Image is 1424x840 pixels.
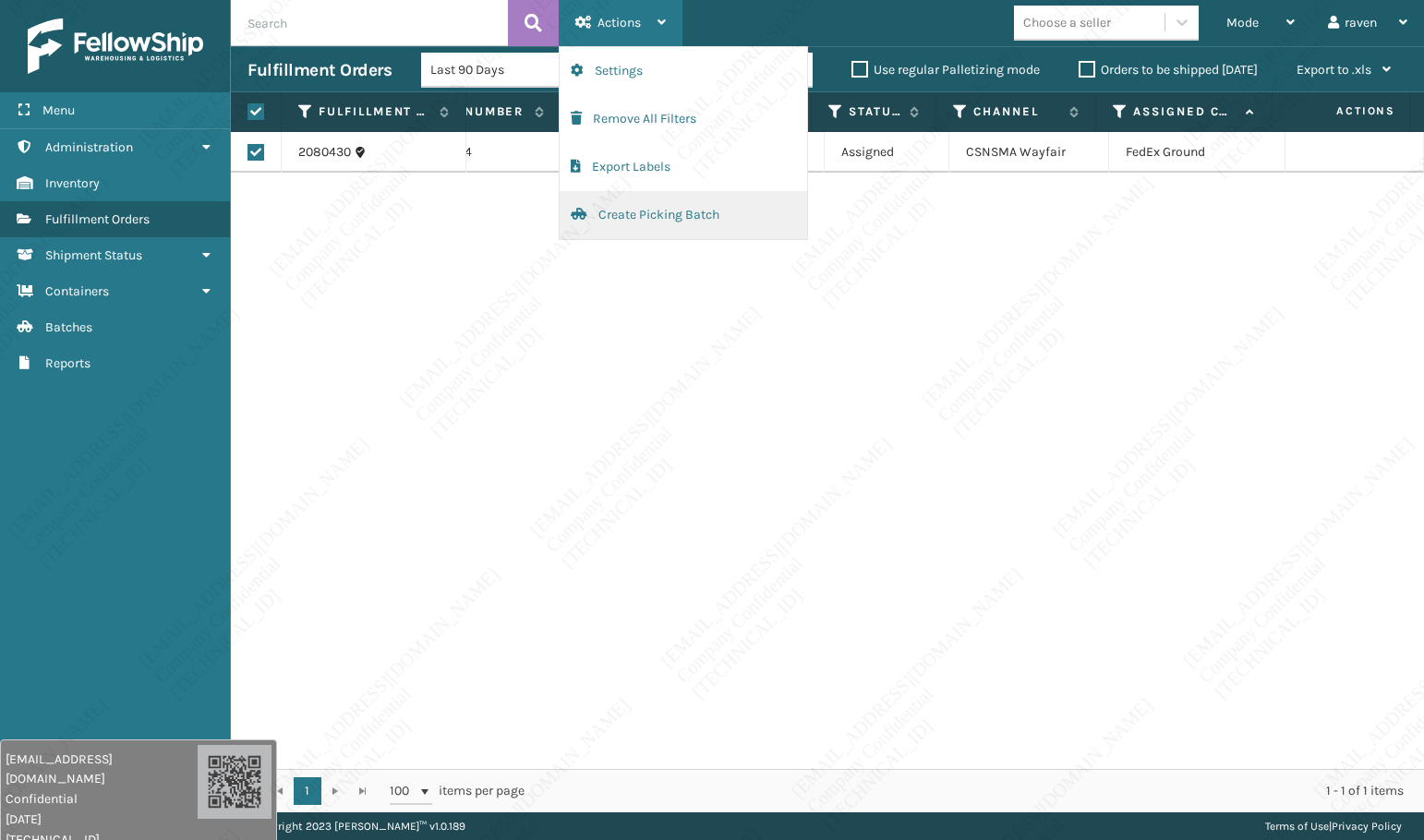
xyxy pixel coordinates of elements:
[949,132,1109,173] td: CSNSMA Wayfair
[550,782,1404,800] div: 1 - 1 of 1 items
[294,777,321,805] a: 1
[390,777,525,805] span: items per page
[6,810,198,829] span: [DATE]
[6,750,198,788] span: [EMAIL_ADDRESS][DOMAIN_NAME]
[1332,820,1402,833] a: Privacy Policy
[253,812,465,840] p: Copyright 2023 [PERSON_NAME]™ v 1.0.189
[412,103,525,120] label: Order Number
[1023,13,1111,32] div: Choose a seller
[388,132,574,173] td: SO2444434
[45,283,109,299] span: Containers
[1109,132,1285,173] td: FedEx Ground
[6,789,198,809] span: Confidential
[319,103,430,120] label: Fulfillment Order Id
[1297,62,1371,78] span: Export to .xls
[430,60,573,79] div: Last 90 Days
[560,191,807,239] button: Create Picking Batch
[1226,15,1259,30] span: Mode
[390,782,417,800] span: 100
[560,95,807,143] button: Remove All Filters
[1079,62,1258,78] label: Orders to be shipped [DATE]
[1133,103,1237,120] label: Assigned Carrier Service
[247,59,392,81] h3: Fulfillment Orders
[45,139,133,155] span: Administration
[597,15,641,30] span: Actions
[560,47,807,95] button: Settings
[45,247,142,263] span: Shipment Status
[1265,812,1402,840] div: |
[45,211,150,227] span: Fulfillment Orders
[45,175,100,191] span: Inventory
[1265,820,1329,833] a: Terms of Use
[973,103,1060,120] label: Channel
[560,143,807,191] button: Export Labels
[825,132,949,173] td: Assigned
[28,18,203,74] img: logo
[298,143,351,162] a: 2080430
[42,102,75,118] span: Menu
[851,62,1040,78] label: Use regular Palletizing mode
[45,319,92,335] span: Batches
[849,103,900,120] label: Status
[1278,96,1406,126] span: Actions
[45,355,91,371] span: Reports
